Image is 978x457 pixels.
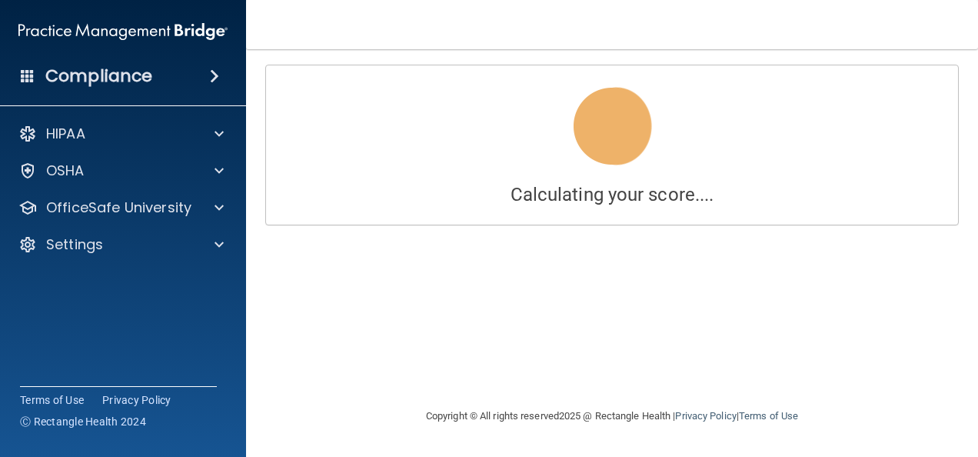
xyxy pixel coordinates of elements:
img: loading.6f9b2b87.gif [563,77,661,175]
img: PMB logo [18,16,228,47]
a: Terms of Use [20,392,84,408]
span: Ⓒ Rectangle Health 2024 [20,414,146,429]
p: Settings [46,235,103,254]
a: OfficeSafe University [18,198,224,217]
a: Settings [18,235,224,254]
a: Privacy Policy [102,392,171,408]
p: OfficeSafe University [46,198,191,217]
p: OSHA [46,162,85,180]
a: HIPAA [18,125,224,143]
div: Copyright © All rights reserved 2025 @ Rectangle Health | | [331,392,893,441]
a: Privacy Policy [675,410,736,422]
h4: Compliance [45,65,152,87]
a: Terms of Use [739,410,798,422]
h4: Calculating your score.... [278,185,946,205]
a: OSHA [18,162,224,180]
p: HIPAA [46,125,85,143]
